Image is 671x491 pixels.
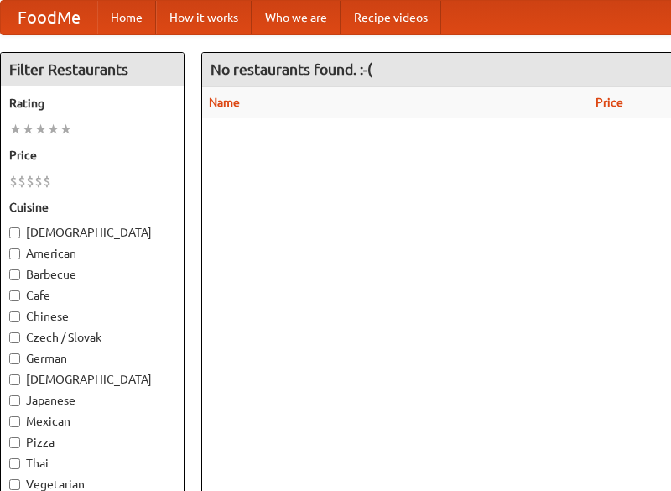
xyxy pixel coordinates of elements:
input: Japanese [9,395,20,406]
li: ★ [47,120,60,138]
label: American [9,245,175,262]
label: German [9,350,175,367]
a: FoodMe [1,1,97,34]
h5: Price [9,147,175,164]
ng-pluralize: No restaurants found. :-( [211,61,372,77]
label: [DEMOGRAPHIC_DATA] [9,224,175,241]
label: Barbecue [9,266,175,283]
a: Home [97,1,156,34]
a: How it works [156,1,252,34]
input: Thai [9,458,20,469]
input: [DEMOGRAPHIC_DATA] [9,374,20,385]
h5: Cuisine [9,199,175,216]
input: [DEMOGRAPHIC_DATA] [9,227,20,238]
input: Cafe [9,290,20,301]
label: Cafe [9,287,175,304]
a: Recipe videos [341,1,441,34]
input: Pizza [9,437,20,448]
input: Czech / Slovak [9,332,20,343]
li: ★ [60,120,72,138]
label: Mexican [9,413,175,430]
input: Vegetarian [9,479,20,490]
a: Name [209,96,240,109]
li: ★ [9,120,22,138]
input: German [9,353,20,364]
li: $ [26,172,34,191]
label: Japanese [9,392,175,409]
a: Price [596,96,623,109]
label: [DEMOGRAPHIC_DATA] [9,371,175,388]
li: ★ [22,120,34,138]
label: Czech / Slovak [9,329,175,346]
li: $ [9,172,18,191]
a: Who we are [252,1,341,34]
li: $ [43,172,51,191]
label: Chinese [9,308,175,325]
h5: Rating [9,95,175,112]
input: Mexican [9,416,20,427]
input: Barbecue [9,269,20,280]
label: Thai [9,455,175,472]
h4: Filter Restaurants [1,53,184,86]
label: Pizza [9,434,175,451]
li: ★ [34,120,47,138]
input: American [9,248,20,259]
li: $ [18,172,26,191]
li: $ [34,172,43,191]
input: Chinese [9,311,20,322]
